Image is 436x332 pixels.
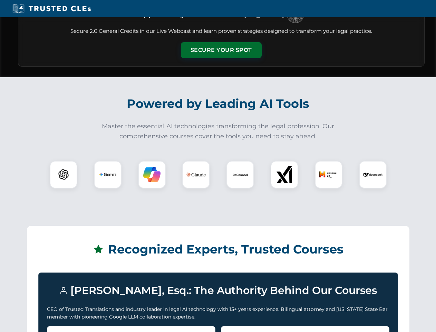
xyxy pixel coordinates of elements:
[315,161,342,188] div: Mistral AI
[232,166,249,183] img: CoCounsel Logo
[54,165,74,185] img: ChatGPT Logo
[27,27,416,35] p: Secure 2.0 General Credits in our Live Webcast and learn proven strategies designed to transform ...
[276,166,293,183] img: xAI Logo
[226,161,254,188] div: CoCounsel
[50,161,77,188] div: ChatGPT
[99,166,116,183] img: Gemini Logo
[186,165,206,184] img: Claude Logo
[47,281,389,300] h3: [PERSON_NAME], Esq.: The Authority Behind Our Courses
[94,161,122,188] div: Gemini
[97,121,339,141] p: Master the essential AI technologies transforming the legal profession. Our comprehensive courses...
[319,165,338,184] img: Mistral AI Logo
[271,161,298,188] div: xAI
[182,161,210,188] div: Claude
[38,237,398,261] h2: Recognized Experts, Trusted Courses
[27,92,409,116] h2: Powered by Leading AI Tools
[47,305,389,321] p: CEO of Trusted Translations and industry leader in legal AI technology with 15+ years experience....
[143,166,161,183] img: Copilot Logo
[359,161,387,188] div: DeepSeek
[10,3,93,14] img: Trusted CLEs
[181,42,262,58] button: Secure Your Spot
[138,161,166,188] div: Copilot
[363,165,382,184] img: DeepSeek Logo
